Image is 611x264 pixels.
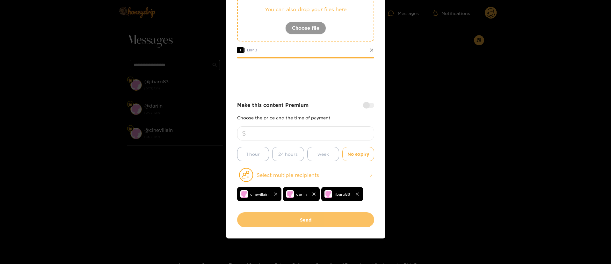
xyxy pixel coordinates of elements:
button: Select multiple recipients [237,168,374,182]
span: cinevillain [250,191,268,198]
img: no-avatar.png [286,190,294,198]
p: You can also drop your files here [251,6,361,13]
span: week [317,150,329,158]
span: 1.11 MB [247,48,257,52]
button: No expiry [342,147,374,161]
span: 1 hour [246,150,260,158]
button: Choose file [285,22,326,34]
button: Send [237,212,374,227]
strong: Make this content Premium [237,102,309,109]
span: jibaro83 [334,191,350,198]
button: 24 hours [272,147,304,161]
span: No expiry [347,150,369,158]
button: week [307,147,339,161]
span: 1 [237,47,244,53]
span: 24 hours [278,150,298,158]
img: no-avatar.png [240,190,248,198]
button: 1 hour [237,147,269,161]
span: darjin [296,191,307,198]
p: Choose the price and the time of payment [237,115,374,120]
img: no-avatar.png [324,190,332,198]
